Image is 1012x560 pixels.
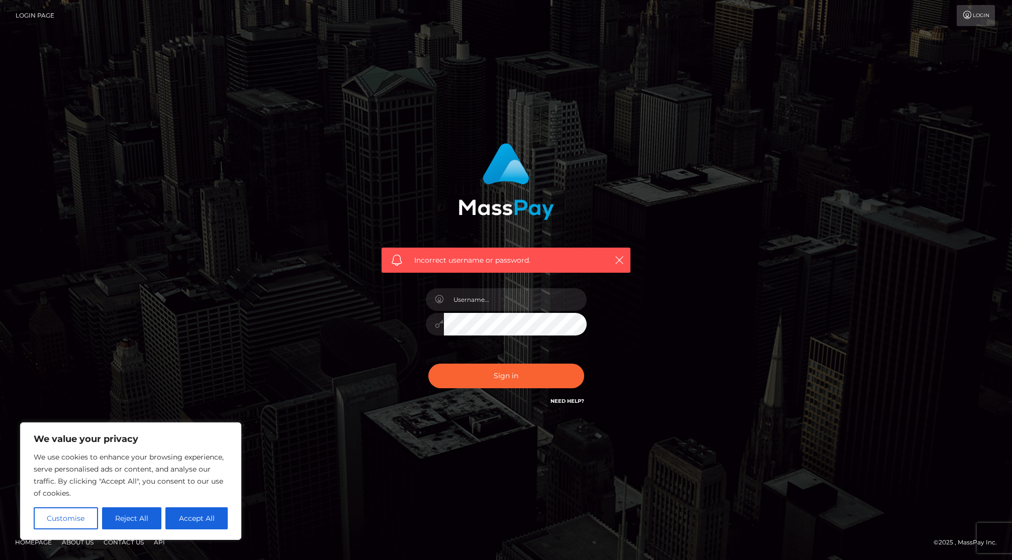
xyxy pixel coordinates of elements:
a: Homepage [11,534,56,550]
a: Need Help? [550,398,584,404]
a: About Us [58,534,98,550]
button: Customise [34,507,98,529]
a: Contact Us [100,534,148,550]
div: © 2025 , MassPay Inc. [934,537,1004,548]
a: Login [957,5,995,26]
p: We value your privacy [34,433,228,445]
a: Login Page [16,5,54,26]
input: Username... [444,288,587,311]
div: We value your privacy [20,422,241,540]
button: Reject All [102,507,162,529]
span: Incorrect username or password. [414,255,598,266]
p: We use cookies to enhance your browsing experience, serve personalised ads or content, and analys... [34,451,228,499]
button: Sign in [428,364,584,388]
img: MassPay Login [458,143,554,220]
button: Accept All [165,507,228,529]
a: API [150,534,169,550]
